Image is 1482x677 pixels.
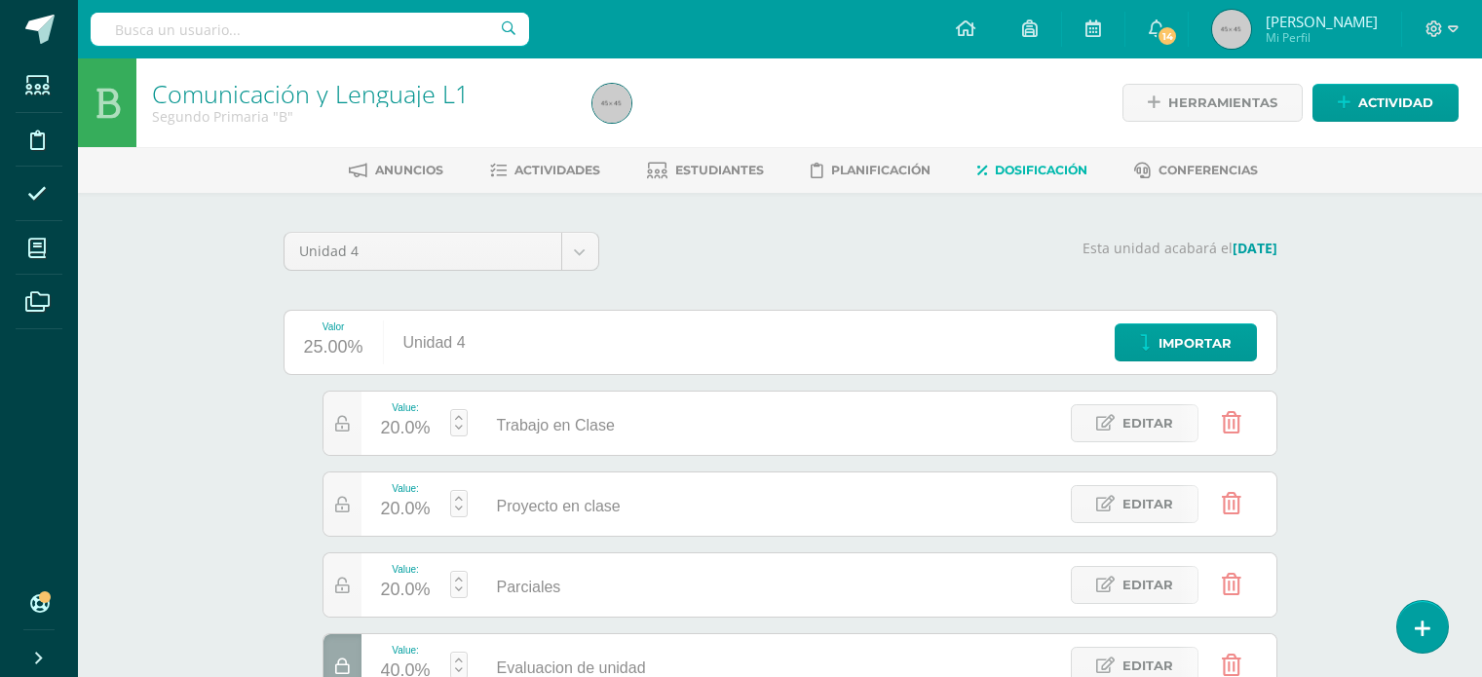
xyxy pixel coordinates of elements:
[1122,486,1173,522] span: Editar
[1122,567,1173,603] span: Editar
[497,659,646,676] span: Evaluacion de unidad
[1312,84,1459,122] a: Actividad
[592,84,631,123] img: 45x45
[381,402,431,413] div: Value:
[1157,25,1178,47] span: 14
[375,163,443,177] span: Anuncios
[1168,85,1277,121] span: Herramientas
[381,413,431,444] div: 20.0%
[304,332,363,363] div: 25.00%
[1358,85,1433,121] span: Actividad
[647,155,764,186] a: Estudiantes
[381,645,431,656] div: Value:
[995,163,1087,177] span: Dosificación
[384,311,485,374] div: Unidad 4
[490,155,600,186] a: Actividades
[977,155,1087,186] a: Dosificación
[1122,84,1303,122] a: Herramientas
[831,163,931,177] span: Planificación
[1122,405,1173,441] span: Editar
[349,155,443,186] a: Anuncios
[381,575,431,606] div: 20.0%
[381,483,431,494] div: Value:
[675,163,764,177] span: Estudiantes
[1115,323,1257,361] a: Importar
[152,77,469,110] a: Comunicación y Lenguaje L1
[497,498,621,514] span: Proyecto en clase
[1233,239,1277,257] strong: [DATE]
[1159,163,1258,177] span: Conferencias
[1212,10,1251,49] img: 45x45
[514,163,600,177] span: Actividades
[381,564,431,575] div: Value:
[811,155,931,186] a: Planificación
[1266,12,1378,31] span: [PERSON_NAME]
[304,321,363,332] div: Valor
[1266,29,1378,46] span: Mi Perfil
[299,233,547,270] span: Unidad 4
[152,80,569,107] h1: Comunicación y Lenguaje L1
[152,107,569,126] div: Segundo Primaria 'B'
[623,240,1277,257] p: Esta unidad acabará el
[1159,325,1232,361] span: Importar
[497,579,561,595] span: Parciales
[1134,155,1258,186] a: Conferencias
[497,417,615,433] span: Trabajo en Clase
[285,233,598,270] a: Unidad 4
[381,494,431,525] div: 20.0%
[91,13,529,46] input: Busca un usuario...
